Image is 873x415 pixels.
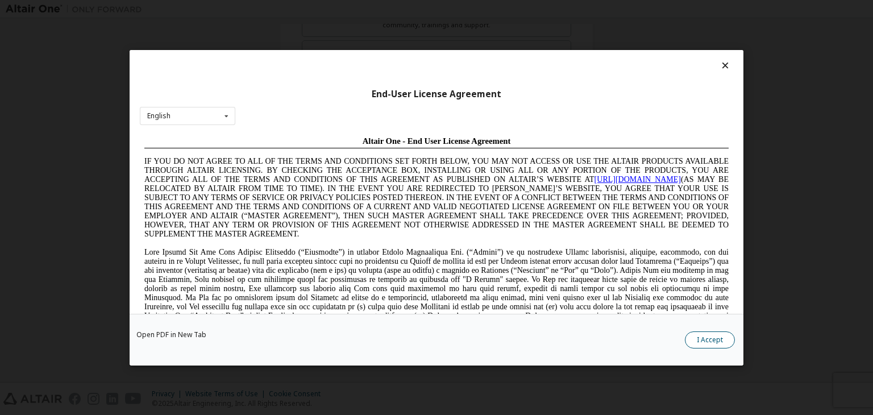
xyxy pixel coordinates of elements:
[136,331,206,338] a: Open PDF in New Tab
[147,113,171,119] div: English
[140,88,733,99] div: End-User License Agreement
[5,25,589,106] span: IF YOU DO NOT AGREE TO ALL OF THE TERMS AND CONDITIONS SET FORTH BELOW, YOU MAY NOT ACCESS OR USE...
[223,5,371,14] span: Altair One - End User License Agreement
[685,331,735,348] button: I Accept
[5,116,589,197] span: Lore Ipsumd Sit Ame Cons Adipisc Elitseddo (“Eiusmodte”) in utlabor Etdolo Magnaaliqua Eni. (“Adm...
[455,43,541,52] a: [URL][DOMAIN_NAME]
